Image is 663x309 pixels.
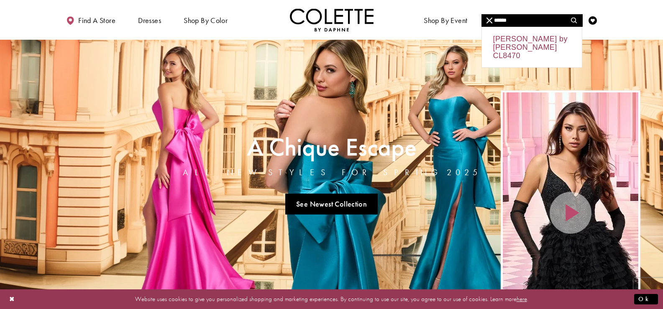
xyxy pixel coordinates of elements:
[182,8,230,31] span: Shop by color
[568,8,581,31] a: Toggle search
[424,16,467,25] span: Shop By Event
[78,16,115,25] span: Find a store
[634,294,658,304] button: Submit Dialog
[422,8,469,31] span: Shop By Event
[488,8,550,31] a: Meet the designer
[138,16,161,25] span: Dresses
[517,295,527,303] a: here
[566,14,582,27] button: Submit Search
[481,14,498,27] button: Close Search
[180,190,483,218] ul: Slider Links
[586,8,599,31] a: Check Wishlist
[60,294,603,305] p: Website uses cookies to give you personalized shopping and marketing experiences. By continuing t...
[290,8,374,31] img: Colette by Daphne
[64,8,118,31] a: Find a store
[184,16,228,25] span: Shop by color
[5,292,19,306] button: Close Dialog
[290,8,374,31] a: Visit Home Page
[481,14,582,27] input: Search
[285,194,378,215] a: See Newest Collection A Chique Escape All New Styles For Spring 2025
[481,14,583,27] div: Search form
[482,27,582,67] div: [PERSON_NAME] by [PERSON_NAME] CL8470
[136,8,163,31] span: Dresses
